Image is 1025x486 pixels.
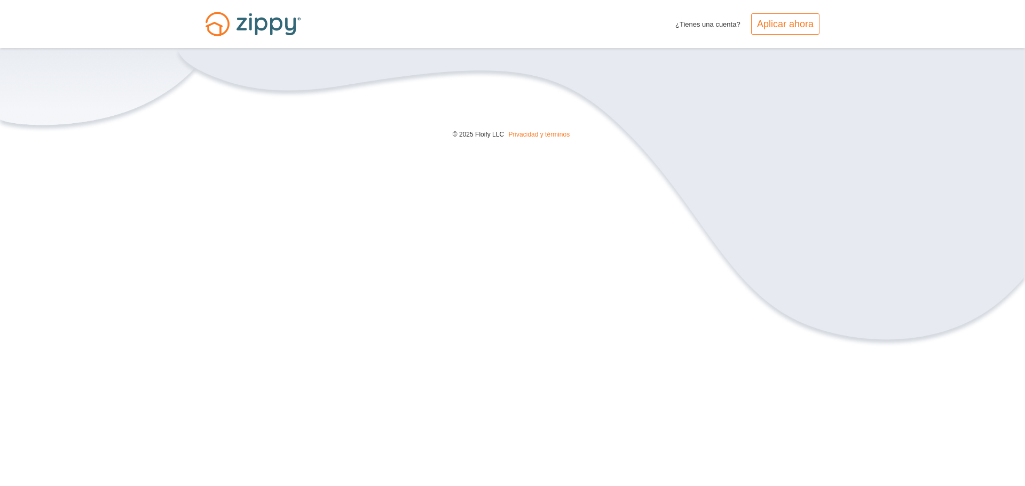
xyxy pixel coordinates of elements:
[508,131,570,138] a: Privacidad y términos
[675,20,740,28] font: ¿Tienes una cuenta?
[751,13,819,35] a: Aplicar ahora
[453,131,504,138] font: © 2025 Floify LLC
[757,19,814,29] font: Aplicar ahora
